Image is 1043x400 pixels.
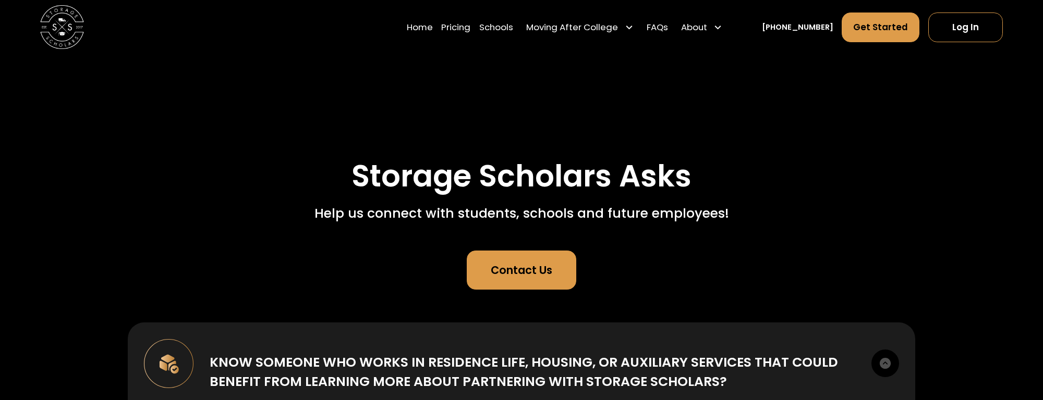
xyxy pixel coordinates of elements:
[479,12,513,43] a: Schools
[522,12,638,43] div: Moving After College
[762,21,833,33] a: [PHONE_NUMBER]
[351,159,692,192] h1: Storage Scholars Asks
[681,21,707,34] div: About
[842,12,919,42] a: Get Started
[676,12,726,43] div: About
[467,251,576,290] a: Contact Us
[647,12,668,43] a: FAQs
[928,12,1003,42] a: Log In
[491,262,552,278] div: Contact Us
[40,5,84,49] img: Storage Scholars main logo
[314,204,729,223] div: Help us connect with students, schools and future employees!
[407,12,433,43] a: Home
[526,21,618,34] div: Moving After College
[210,353,855,392] div: Know someone who works in Residence Life, Housing, or Auxiliary Services that could benefit from ...
[441,12,470,43] a: Pricing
